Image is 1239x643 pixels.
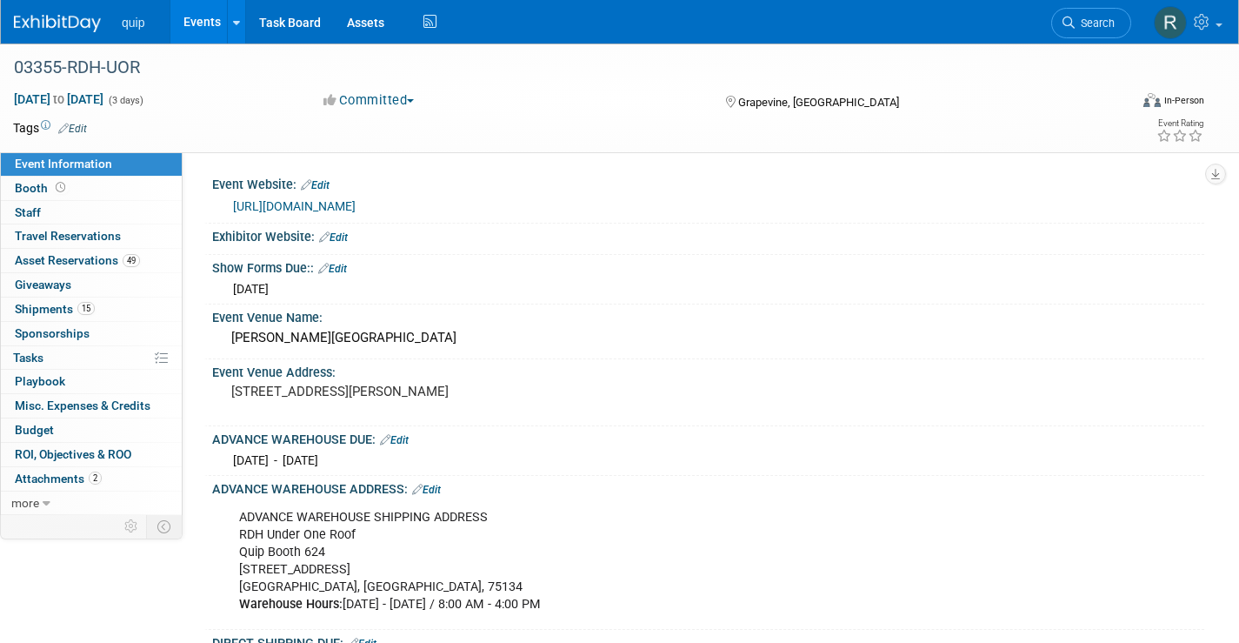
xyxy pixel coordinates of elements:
a: Budget [1,419,182,442]
td: Personalize Event Tab Strip [117,515,147,538]
b: Warehouse Hours: [239,597,343,612]
a: Shipments15 [1,298,182,321]
a: Travel Reservations [1,224,182,248]
td: Tags [13,119,87,137]
pre: [STREET_ADDRESS][PERSON_NAME] [231,384,606,399]
span: 49 [123,254,140,267]
a: Staff [1,201,182,224]
a: Booth [1,177,182,200]
span: [DATE] [DATE] [13,91,104,107]
div: Event Website: [212,171,1204,194]
span: (3 days) [107,95,143,106]
a: Edit [412,484,441,496]
div: Event Rating [1156,119,1203,128]
a: [URL][DOMAIN_NAME] [233,199,356,213]
div: Event Venue Name: [212,305,1204,326]
a: Edit [380,434,409,446]
div: ADVANCE WAREHOUSE SHIPPING ADDRESS RDH Under One Roof Quip Booth 624 [STREET_ADDRESS] [GEOGRAPHIC... [227,500,1012,622]
span: Shipments [15,302,95,316]
div: Event Format [1028,90,1204,117]
span: more [11,496,39,510]
span: to [50,92,67,106]
a: Edit [301,179,330,191]
span: Sponsorships [15,326,90,340]
span: [DATE] - [DATE] [233,453,318,467]
span: ROI, Objectives & ROO [15,447,131,461]
span: Event Information [15,157,112,171]
a: Playbook [1,370,182,393]
div: [PERSON_NAME][GEOGRAPHIC_DATA] [225,325,1191,352]
span: Staff [15,205,41,219]
a: Edit [318,263,347,275]
img: ExhibitDay [14,15,101,32]
div: Show Forms Due:: [212,255,1204,278]
a: Tasks [1,346,182,370]
div: ADVANCE WAREHOUSE DUE: [212,426,1204,449]
span: Attachments [15,472,102,486]
div: ADVANCE WAREHOUSE ADDRESS: [212,476,1204,499]
a: Event Information [1,152,182,176]
button: Committed [317,91,421,110]
span: Search [1075,17,1115,30]
td: Toggle Event Tabs [147,515,183,538]
a: Search [1051,8,1131,38]
span: Tasks [13,351,43,365]
div: In-Person [1163,94,1204,107]
span: quip [122,16,144,30]
span: Asset Reservations [15,253,140,267]
span: Budget [15,423,54,437]
span: 2 [89,472,102,485]
span: Grapevine, [GEOGRAPHIC_DATA] [738,96,899,109]
span: Travel Reservations [15,229,121,243]
a: Giveaways [1,273,182,297]
a: Edit [58,123,87,135]
span: 15 [77,302,95,315]
a: Edit [319,231,348,244]
span: Playbook [15,374,65,388]
span: [DATE] [233,282,269,296]
img: Ronald Delphin [1154,6,1187,39]
a: Attachments2 [1,467,182,491]
div: Exhibitor Website: [212,224,1204,246]
img: Format-Inperson.png [1143,93,1161,107]
span: Giveaways [15,278,71,291]
span: Misc. Expenses & Credits [15,399,150,412]
span: Booth not reserved yet [52,181,69,194]
a: ROI, Objectives & ROO [1,443,182,466]
div: Event Venue Address: [212,359,1204,381]
a: more [1,492,182,515]
a: Sponsorships [1,322,182,345]
div: 03355-RDH-UOR [8,52,1102,84]
span: Booth [15,181,69,195]
a: Asset Reservations49 [1,249,182,272]
a: Misc. Expenses & Credits [1,394,182,418]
